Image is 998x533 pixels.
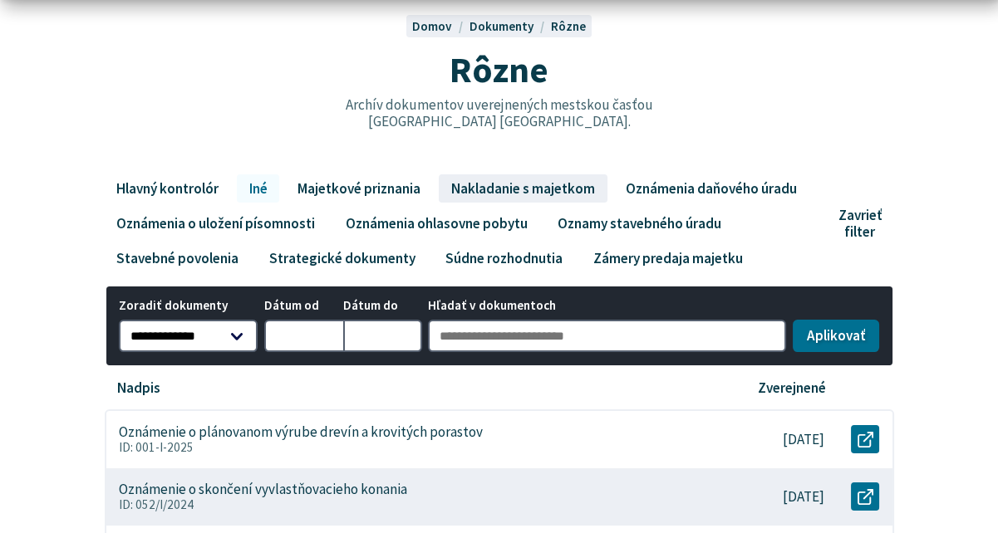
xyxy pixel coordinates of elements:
a: Rôzne [551,18,586,34]
input: Dátum od [264,320,343,353]
p: Oznámenie o plánovanom výrube drevín a krovitých porastov [119,423,483,441]
p: [DATE] [783,431,824,448]
a: Súdne rozhodnutia [434,244,575,272]
input: Dátum do [343,320,422,353]
a: Dokumenty [470,18,551,34]
a: Oznámenia o uložení písomnosti [105,209,327,237]
p: ID: 052/I/2024 [119,497,706,512]
a: Oznámenia ohlasovne pobytu [333,209,539,237]
a: Zámery predaja majetku [581,244,755,272]
p: Archív dokumentov uverejnených mestskou časťou [GEOGRAPHIC_DATA] [GEOGRAPHIC_DATA]. [310,96,689,130]
button: Aplikovať [793,320,879,353]
p: ID: 001-I-2025 [119,440,706,455]
a: Stavebné povolenia [105,244,251,272]
span: Dokumenty [470,18,534,34]
p: Zverejnené [758,379,826,397]
a: Majetkové priznania [286,174,433,203]
p: Oznámenie o skončení vyvlastňovacieho konania [119,481,407,498]
span: Rôzne [450,46,548,92]
a: Strategické dokumenty [257,244,427,272]
a: Domov [412,18,469,34]
button: Zavrieť filter [832,207,893,241]
span: Dátum do [343,299,422,313]
input: Hľadať v dokumentoch [428,320,786,353]
a: Nakladanie s majetkom [439,174,607,203]
span: Domov [412,18,452,34]
a: Hlavný kontrolór [105,174,231,203]
span: Zavrieť filter [838,207,881,241]
span: Zoradiť dokumenty [119,299,258,313]
select: Zoradiť dokumenty [119,320,258,353]
a: Iné [237,174,279,203]
p: Nadpis [117,379,160,397]
a: Oznamy stavebného úradu [546,209,734,237]
span: Dátum od [264,299,343,313]
a: Oznámenia daňového úradu [613,174,809,203]
span: Hľadať v dokumentoch [428,299,786,313]
p: [DATE] [783,488,824,506]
